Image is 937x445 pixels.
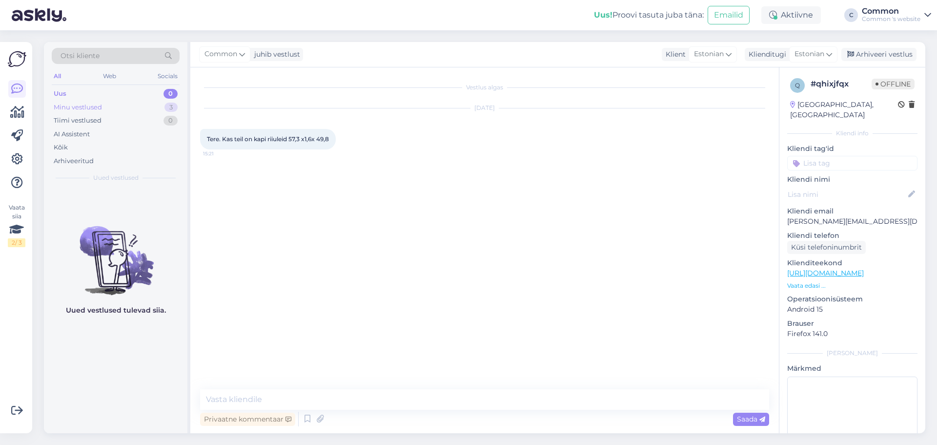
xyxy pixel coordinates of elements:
[787,269,864,277] a: [URL][DOMAIN_NAME]
[794,49,824,60] span: Estonian
[54,129,90,139] div: AI Assistent
[787,349,917,358] div: [PERSON_NAME]
[61,51,100,61] span: Otsi kliente
[788,189,906,200] input: Lisa nimi
[54,143,68,152] div: Kõik
[163,116,178,126] div: 0
[54,116,102,126] div: Tiimi vestlused
[594,9,704,21] div: Proovi tasuta juba täna:
[787,294,917,304] p: Operatsioonisüsteem
[8,50,26,68] img: Askly Logo
[787,156,917,170] input: Lisa tag
[44,209,187,297] img: No chats
[203,150,240,157] span: 15:21
[787,231,917,241] p: Kliendi telefon
[844,8,858,22] div: C
[594,10,612,20] b: Uus!
[787,363,917,374] p: Märkmed
[708,6,750,24] button: Emailid
[841,48,917,61] div: Arhiveeri vestlus
[694,49,724,60] span: Estonian
[787,318,917,329] p: Brauser
[200,83,769,92] div: Vestlus algas
[737,415,765,424] span: Saada
[745,49,786,60] div: Klienditugi
[54,89,66,99] div: Uus
[163,89,178,99] div: 0
[811,78,872,90] div: # qhixjfqx
[787,258,917,268] p: Klienditeekond
[862,7,920,15] div: Common
[156,70,180,83] div: Socials
[872,79,915,89] span: Offline
[787,216,917,227] p: [PERSON_NAME][EMAIL_ADDRESS][DOMAIN_NAME]
[204,49,237,60] span: Common
[8,238,25,247] div: 2 / 3
[8,203,25,247] div: Vaata siia
[787,206,917,216] p: Kliendi email
[862,15,920,23] div: Common 's website
[54,103,102,112] div: Minu vestlused
[862,7,931,23] a: CommonCommon 's website
[54,156,94,166] div: Arhiveeritud
[787,281,917,290] p: Vaata edasi ...
[761,6,821,24] div: Aktiivne
[787,144,917,154] p: Kliendi tag'id
[200,104,769,112] div: [DATE]
[787,304,917,315] p: Android 15
[787,174,917,185] p: Kliendi nimi
[164,103,178,112] div: 3
[787,241,866,254] div: Küsi telefoninumbrit
[787,329,917,339] p: Firefox 141.0
[662,49,686,60] div: Klient
[66,305,166,316] p: Uued vestlused tulevad siia.
[52,70,63,83] div: All
[787,129,917,138] div: Kliendi info
[790,100,898,120] div: [GEOGRAPHIC_DATA], [GEOGRAPHIC_DATA]
[250,49,300,60] div: juhib vestlust
[200,413,295,426] div: Privaatne kommentaar
[207,135,329,143] span: Tere. Kas teil on kapi riiuleid 57,3 x1,6x 49,8
[93,173,139,182] span: Uued vestlused
[101,70,118,83] div: Web
[795,82,800,89] span: q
